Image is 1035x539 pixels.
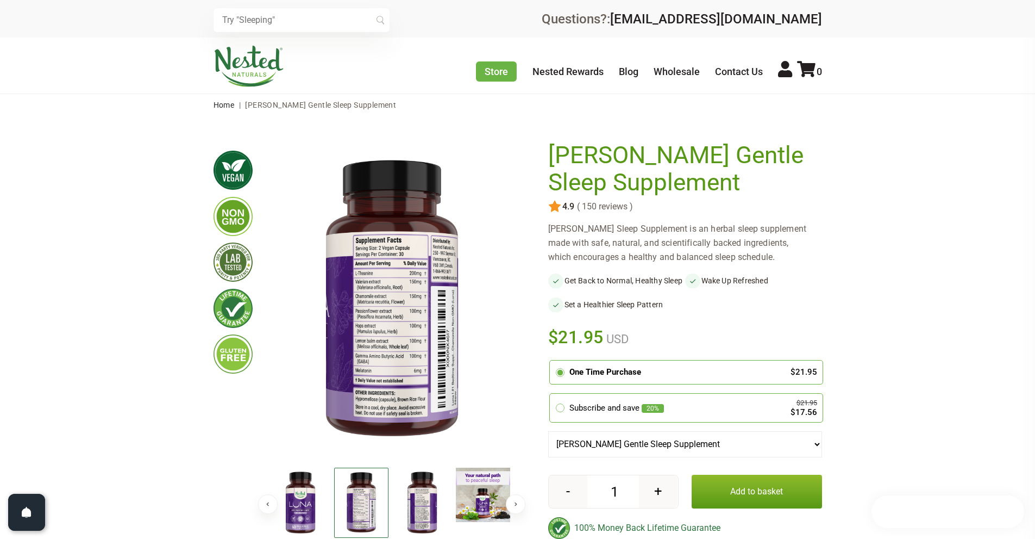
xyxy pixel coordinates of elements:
[214,46,284,87] img: Nested Naturals
[395,468,449,538] img: LUNA Gentle Sleep Supplement
[797,66,822,77] a: 0
[214,94,822,116] nav: breadcrumbs
[817,66,822,77] span: 0
[456,468,510,522] img: LUNA Gentle Sleep Supplement
[532,66,604,77] a: Nested Rewards
[214,151,253,190] img: vegan
[619,66,638,77] a: Blog
[245,101,396,109] span: [PERSON_NAME] Gentle Sleep Supplement
[548,142,817,196] h1: [PERSON_NAME] Gentle Sleep Supplement
[548,517,822,539] div: 100% Money Back Lifetime Guarantee
[273,468,328,538] img: LUNA Gentle Sleep Supplement
[692,475,822,509] button: Add to basket
[8,494,45,531] button: Open
[334,468,388,538] img: LUNA Gentle Sleep Supplement
[610,11,822,27] a: [EMAIL_ADDRESS][DOMAIN_NAME]
[506,494,525,514] button: Next
[715,66,763,77] a: Contact Us
[548,222,822,264] div: [PERSON_NAME] Sleep Supplement is an herbal sleep supplement made with safe, natural, and scienti...
[548,273,685,288] li: Get Back to Normal, Healthy Sleep
[270,142,513,459] img: LUNA Gentle Sleep Supplement
[548,325,604,349] span: $21.95
[548,200,561,213] img: star.svg
[214,197,253,236] img: gmofree
[639,475,678,508] button: +
[236,101,243,109] span: |
[214,334,253,374] img: glutenfree
[542,13,822,26] div: Questions?:
[574,202,633,212] span: ( 150 reviews )
[549,475,587,508] button: -
[548,517,570,539] img: badge-lifetimeguarantee-color.svg
[685,273,822,288] li: Wake Up Refreshed
[258,494,278,514] button: Previous
[476,61,517,82] a: Store
[654,66,700,77] a: Wholesale
[604,332,629,346] span: USD
[548,297,685,312] li: Set a Healthier Sleep Pattern
[214,243,253,282] img: thirdpartytested
[214,101,235,109] a: Home
[871,495,1024,528] iframe: Button to open loyalty program pop-up
[214,289,253,328] img: lifetimeguarantee
[561,202,574,212] span: 4.9
[214,8,390,32] input: Try "Sleeping"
